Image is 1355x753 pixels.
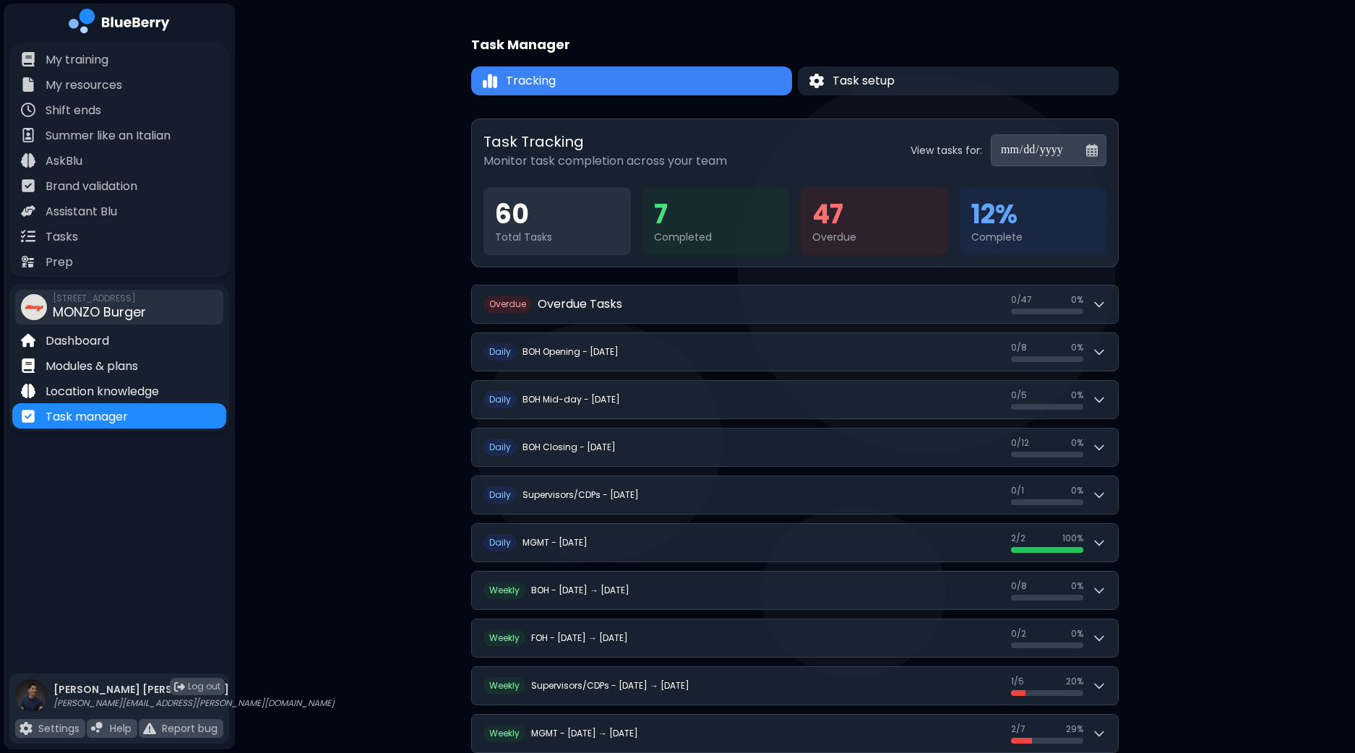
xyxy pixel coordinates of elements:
span: Tracking [506,72,556,90]
span: 2 / 7 [1011,723,1025,735]
img: profile photo [15,679,48,726]
span: 0 / 12 [1011,437,1029,449]
span: 0 / 1 [1011,485,1024,496]
img: file icon [21,103,35,117]
h2: BOH Closing - [DATE] [522,442,616,453]
span: 100 % [1062,533,1083,544]
button: WeeklyFOH - [DATE] → [DATE]0/20% [472,619,1118,657]
span: D [483,486,517,504]
img: logout [174,681,185,692]
button: DailyMGMT - [DATE]2/2100% [472,524,1118,561]
span: Task setup [833,72,895,90]
h2: Supervisors/CDPs - [DATE] [522,489,639,501]
button: DailyBOH Opening - [DATE]0/80% [472,333,1118,371]
span: 0 % [1071,294,1083,306]
h1: Task Manager [471,35,570,55]
span: D [483,439,517,456]
div: Total Tasks [495,231,619,244]
span: W [483,725,525,742]
div: Completed [654,231,778,244]
p: Help [110,722,132,735]
img: Task setup [809,74,824,89]
span: W [483,677,525,694]
h2: Supervisors/CDPs - [DATE] → [DATE] [531,680,689,692]
img: file icon [21,128,35,142]
p: My resources [46,77,122,94]
img: file icon [21,333,35,348]
button: OverdueOverdue Tasks0/470% [472,285,1118,323]
span: 0 / 8 [1011,580,1027,592]
span: aily [495,393,511,405]
span: 0 / 47 [1011,294,1032,306]
p: Monitor task completion across your team [483,152,727,170]
img: file icon [21,204,35,218]
h2: BOH Opening - [DATE] [522,346,619,358]
div: 12 % [971,199,1096,231]
p: Brand validation [46,178,137,195]
span: eekly [498,584,520,596]
span: [STREET_ADDRESS] [53,293,146,304]
p: Shift ends [46,102,101,119]
span: D [483,343,517,361]
div: 7 [654,199,778,231]
div: 60 [495,199,619,231]
span: Log out [188,681,220,692]
p: Report bug [162,722,218,735]
button: WeeklyMGMT - [DATE] → [DATE]2/729% [472,715,1118,752]
img: file icon [20,722,33,735]
span: 0 / 2 [1011,628,1026,640]
img: file icon [21,77,35,92]
span: MONZO Burger [53,303,146,321]
img: file icon [21,229,35,244]
h2: MGMT - [DATE] [522,537,588,548]
button: TrackingTracking [471,66,792,95]
span: 29 % [1066,723,1083,735]
span: D [483,391,517,408]
span: 0 / 5 [1011,390,1027,401]
span: W [483,582,525,599]
p: Settings [38,722,79,735]
button: DailySupervisors/CDPs - [DATE]0/10% [472,476,1118,514]
p: Assistant Blu [46,203,117,220]
span: 2 / 2 [1011,533,1025,544]
p: My training [46,51,108,69]
div: Complete [971,231,1096,244]
img: file icon [21,409,35,423]
div: Overdue [812,231,937,244]
span: eekly [498,679,520,692]
span: 0 % [1071,390,1083,401]
span: W [483,629,525,647]
span: 0 % [1071,342,1083,353]
button: DailyBOH Mid-day - [DATE]0/50% [472,381,1118,418]
img: file icon [21,254,35,269]
p: Task manager [46,408,128,426]
h2: Overdue Tasks [538,296,622,313]
h2: MGMT - [DATE] → [DATE] [531,728,638,739]
span: 0 % [1071,580,1083,592]
button: WeeklySupervisors/CDPs - [DATE] → [DATE]1/520% [472,667,1118,705]
p: AskBlu [46,152,82,170]
img: file icon [21,384,35,398]
p: Prep [46,254,73,271]
span: 0 % [1071,628,1083,640]
button: DailyBOH Closing - [DATE]0/120% [472,429,1118,466]
span: D [483,534,517,551]
h2: BOH - [DATE] → [DATE] [531,585,629,596]
p: Tasks [46,228,78,246]
h2: Task Tracking [483,131,727,152]
img: file icon [21,358,35,373]
span: 0 / 8 [1011,342,1027,353]
span: aily [495,441,511,453]
span: 20 % [1066,676,1083,687]
img: file icon [21,153,35,168]
button: Task setupTask setup [798,66,1119,95]
img: file icon [21,178,35,193]
img: file icon [21,52,35,66]
span: aily [495,345,511,358]
p: [PERSON_NAME] [PERSON_NAME] [53,683,335,696]
img: company thumbnail [21,294,47,320]
span: 0 % [1071,437,1083,449]
span: O [483,296,532,313]
h2: FOH - [DATE] → [DATE] [531,632,628,644]
h2: BOH Mid-day - [DATE] [522,394,620,405]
